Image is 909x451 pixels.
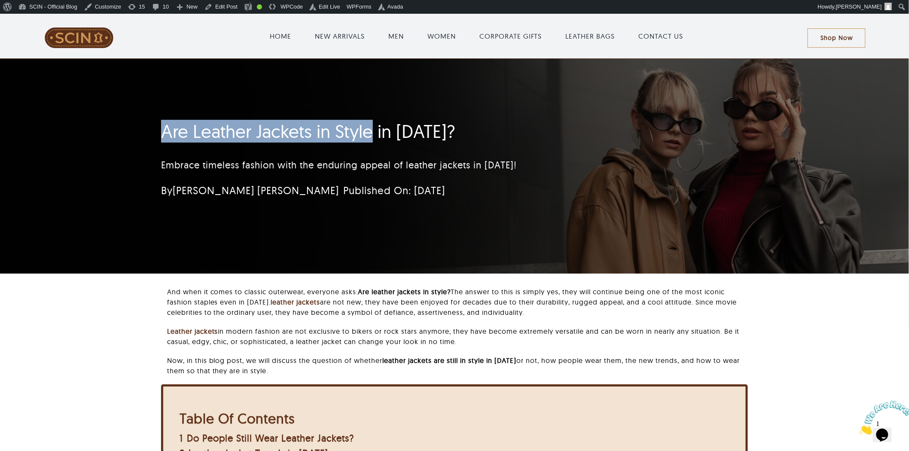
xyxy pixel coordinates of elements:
b: leather jackets are still in style in [DATE] [383,356,517,365]
b: Are leather jackets in style? [358,287,451,296]
span: Do People Still Wear Leather Jackets? [187,432,354,444]
span: By [161,184,339,197]
div: Good [257,4,262,9]
nav: Main Menu [145,22,808,50]
span: 1 [180,432,183,444]
p: Embrace timeless fashion with the enduring appeal of leather jackets in [DATE]! [161,158,646,172]
p: in modern fashion are not exclusive to bikers or rock stars anymore; they have become extremely v... [167,326,748,347]
span: [PERSON_NAME] [836,3,882,10]
a: WOMEN [427,31,456,41]
a: CORPORATE GIFTS [479,31,542,41]
a: NEW ARRIVALS [315,31,365,41]
a: [PERSON_NAME] [PERSON_NAME] [173,184,339,197]
p: Now, in this blog post, we will discuss the question of whether or not, how people wear them, the... [167,355,748,376]
a: leather jackets [271,298,320,306]
img: Chat attention grabber [3,3,57,37]
a: 1 Do People Still Wear Leather Jackets? [180,432,354,444]
b: Table Of Contents [180,410,295,427]
a: CONTACT US [639,31,683,41]
a: Shop Now [808,28,866,48]
span: Published On: [DATE] [343,184,445,197]
p: And when it comes to classic outerwear, everyone asks: The answer to this is simply yes, they wil... [167,286,748,317]
a: MEN [388,31,404,41]
iframe: chat widget [856,397,909,438]
a: Leather jackets [167,327,218,335]
a: HOME [270,31,291,41]
span: 1 [3,3,7,11]
span: Shop Now [821,34,853,42]
a: LEATHER BAGS [566,31,615,41]
h1: Are Leather Jackets in Style in [DATE]? [161,121,646,142]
